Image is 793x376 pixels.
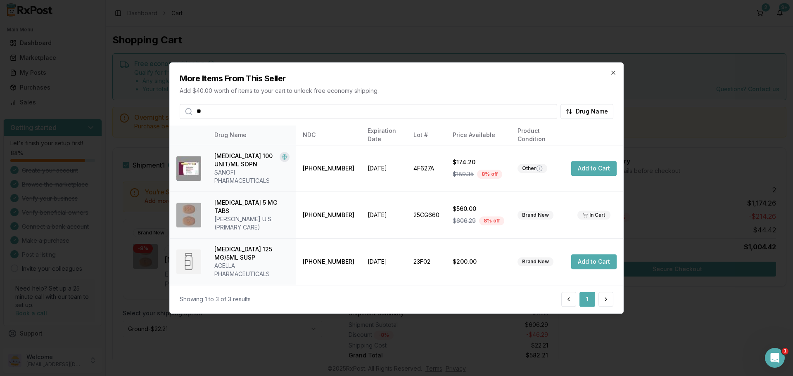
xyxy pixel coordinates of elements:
div: $560.00 [453,205,504,213]
button: Drug Name [560,104,613,119]
span: Drug Name [576,107,608,116]
img: Naproxen 125 MG/5ML SUSP [176,249,201,274]
span: $189.35 [453,170,474,178]
td: [PHONE_NUMBER] [296,239,361,285]
button: Add to Cart [571,161,617,176]
div: $200.00 [453,258,504,266]
div: [MEDICAL_DATA] 100 UNIT/ML SOPN [214,152,276,168]
div: Brand New [518,210,553,220]
div: [PERSON_NAME] U.S. (PRIMARY CARE) [214,215,290,232]
iframe: Intercom live chat [765,348,785,368]
div: [MEDICAL_DATA] 125 MG/5ML SUSP [214,245,290,262]
div: ACELLA PHARMACEUTICALS [214,262,290,278]
h2: More Items From This Seller [180,73,613,84]
div: [MEDICAL_DATA] 5 MG TABS [214,199,290,215]
td: 23F02 [407,239,446,285]
div: In Cart [577,210,610,220]
p: Add $40.00 worth of items to your cart to unlock free economy shipping. [180,87,613,95]
div: Showing 1 to 3 of 3 results [180,295,251,303]
button: 1 [579,292,595,307]
td: [DATE] [361,192,407,239]
img: Eliquis 5 MG TABS [176,203,201,227]
th: Price Available [446,125,511,145]
td: [PHONE_NUMBER] [296,192,361,239]
img: Admelog SoloStar 100 UNIT/ML SOPN [176,156,201,181]
td: 25CG660 [407,192,446,239]
th: Product Condition [511,125,565,145]
div: $174.20 [453,158,504,166]
span: $606.29 [453,217,476,225]
div: Brand New [518,257,553,266]
th: NDC [296,125,361,145]
div: 8 % off [479,216,504,225]
div: 8 % off [477,170,502,179]
th: Expiration Date [361,125,407,145]
th: Lot # [407,125,446,145]
td: 4F627A [407,145,446,192]
td: [PHONE_NUMBER] [296,145,361,192]
td: [DATE] [361,145,407,192]
div: Other [518,164,547,173]
div: SANOFI PHARMACEUTICALS [214,168,290,185]
button: Add to Cart [571,254,617,269]
span: 1 [782,348,788,355]
th: Drug Name [208,125,296,145]
td: [DATE] [361,239,407,285]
